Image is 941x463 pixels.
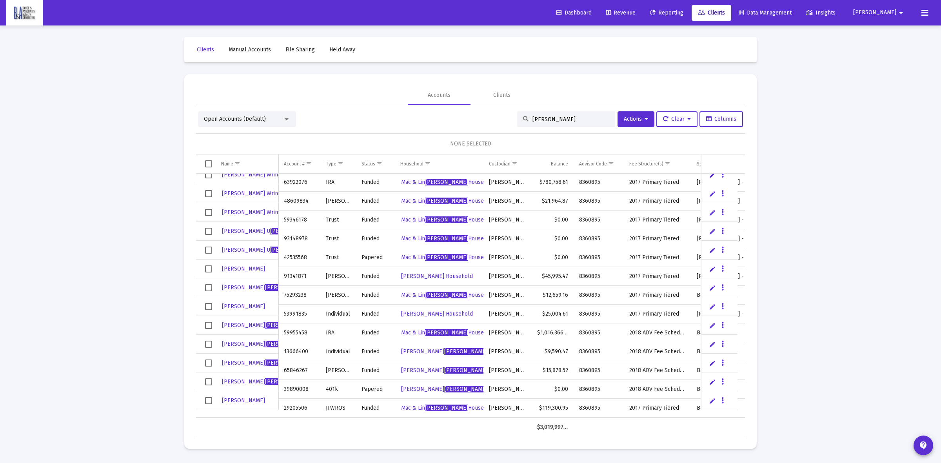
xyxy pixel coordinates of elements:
span: Show filter options for column 'Advisor Code' [608,161,614,167]
div: Select row [205,303,212,310]
td: 2017 Primary Tiered [624,248,691,267]
div: Splitter(s) [697,161,718,167]
span: [PERSON_NAME] [444,386,487,392]
td: $12,659.16 [532,286,574,305]
span: [PERSON_NAME] [444,367,487,374]
a: [PERSON_NAME] U[PERSON_NAME]III [221,244,320,256]
div: Funded [362,310,389,318]
div: Papered [362,254,389,261]
td: 2017 Primary Tiered [624,286,691,305]
span: Show filter options for column 'Custodian' [512,161,518,167]
a: Mac & Lin[PERSON_NAME]Household [400,195,496,207]
span: Revenue [606,9,636,16]
div: Select all [205,160,212,167]
div: Account # [284,161,305,167]
input: Search [532,116,609,123]
a: [PERSON_NAME] [221,395,266,406]
span: Mac & Lin Household [401,235,495,242]
a: [PERSON_NAME] U[PERSON_NAME]III [221,225,320,237]
div: Funded [362,367,389,374]
td: 8360895 [574,211,624,229]
span: [PERSON_NAME] Household [401,367,514,374]
td: $0.00 [532,229,574,248]
td: Column Fee Structure(s) [624,154,691,173]
td: Trust [320,229,356,248]
span: [PERSON_NAME] Household [401,310,473,317]
td: [PERSON_NAME] - New Business Credit [691,173,777,192]
a: Mac & Lin[PERSON_NAME]Household [400,252,496,263]
div: Select row [205,284,212,291]
td: $0.00 [532,211,574,229]
div: Funded [362,404,389,412]
button: [PERSON_NAME] [844,5,915,20]
a: Revenue [600,5,642,21]
a: Reporting [644,5,690,21]
td: [PERSON_NAME] - New Business Credit [691,248,777,267]
span: [PERSON_NAME] [265,322,308,329]
div: Select row [205,378,212,385]
a: [PERSON_NAME][PERSON_NAME] [221,320,309,331]
span: [PERSON_NAME] [265,341,308,347]
span: [PERSON_NAME] [222,265,265,272]
td: $0.00 [532,248,574,267]
td: [PERSON_NAME] - New Business Credit [691,229,777,248]
div: NONE SELECTED [202,140,739,148]
td: $45,995.47 [532,267,574,286]
button: Columns [699,111,743,127]
span: Show filter options for column 'Type' [338,161,343,167]
td: 59346178 [278,211,320,229]
span: [PERSON_NAME] [222,378,308,385]
span: [PERSON_NAME] Wrinkle [222,171,286,178]
td: [PERSON_NAME] [483,286,531,305]
td: [PERSON_NAME] [483,305,531,323]
td: 2017 Primary Tiered [624,305,691,323]
td: 8360895 [574,305,624,323]
span: [PERSON_NAME] [265,378,308,385]
span: Show filter options for column 'Status' [376,161,382,167]
span: [PERSON_NAME] Wrinkle [222,190,286,197]
td: 2018 ADV Fee Schedule [624,323,691,342]
td: [PERSON_NAME] [483,192,531,211]
td: 39890008 [278,380,320,399]
span: [PERSON_NAME] Household [401,273,473,280]
a: Edit [709,322,716,329]
div: Funded [362,291,389,299]
span: Clients [197,46,214,53]
a: Edit [709,228,716,235]
span: Mac & Lin Household [401,216,495,223]
td: B&A 100 [691,323,777,342]
td: 8360895 [574,173,624,192]
span: [PERSON_NAME] U III [222,228,319,234]
td: [PERSON_NAME] [320,267,356,286]
a: [PERSON_NAME] Household [400,308,474,320]
a: [PERSON_NAME] Wrinkle [221,169,287,180]
div: Status [362,161,375,167]
a: Edit [709,378,716,385]
span: [PERSON_NAME] [222,397,265,404]
span: Clear [663,116,691,122]
div: Funded [362,272,389,280]
a: [PERSON_NAME][PERSON_NAME] [221,282,309,294]
div: Select row [205,322,212,329]
td: Column Balance [532,154,574,173]
td: [PERSON_NAME] [483,229,531,248]
td: [PERSON_NAME] [483,342,531,361]
a: Mac & Lin[PERSON_NAME]Household [400,402,496,414]
td: Individual [320,305,356,323]
td: [PERSON_NAME] [483,211,531,229]
span: Open Accounts (Default) [204,116,266,122]
td: 13666400 [278,342,320,361]
td: [PERSON_NAME] - New Business Credit [691,192,777,211]
div: Select row [205,341,212,348]
td: 8360895 [574,361,624,380]
span: Columns [706,116,736,122]
a: [PERSON_NAME] [221,263,266,274]
td: [PERSON_NAME] [483,173,531,192]
a: Edit [709,190,716,197]
td: Column Type [320,154,356,173]
td: 75293238 [278,286,320,305]
span: Mac & Lin Household [401,405,495,411]
span: Mac & Lin Household [401,179,495,185]
td: [PERSON_NAME] - New Business Credit [691,211,777,229]
td: JTWROS [320,399,356,418]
